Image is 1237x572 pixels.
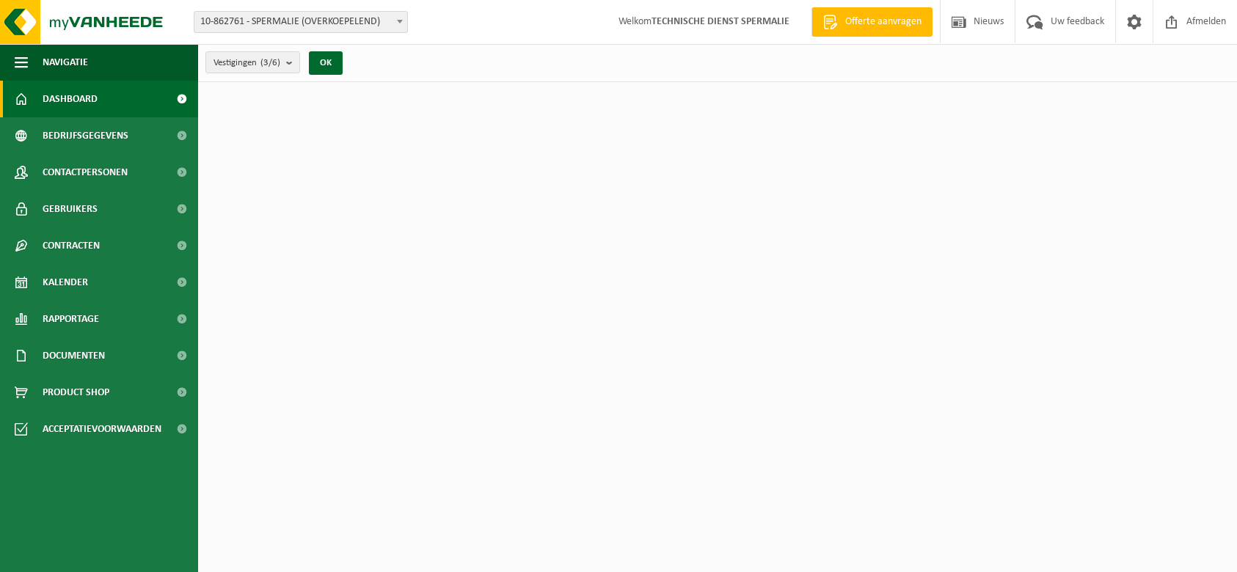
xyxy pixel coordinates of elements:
span: Product Shop [43,374,109,411]
span: 10-862761 - SPERMALIE (OVERKOEPELEND) [194,12,407,32]
span: 10-862761 - SPERMALIE (OVERKOEPELEND) [194,11,408,33]
span: Navigatie [43,44,88,81]
span: Documenten [43,337,105,374]
span: Kalender [43,264,88,301]
span: Contactpersonen [43,154,128,191]
span: Bedrijfsgegevens [43,117,128,154]
span: Offerte aanvragen [842,15,925,29]
a: Offerte aanvragen [811,7,933,37]
span: Dashboard [43,81,98,117]
button: Vestigingen(3/6) [205,51,300,73]
button: OK [309,51,343,75]
strong: TECHNISCHE DIENST SPERMALIE [652,16,789,27]
span: Rapportage [43,301,99,337]
span: Contracten [43,227,100,264]
span: Acceptatievoorwaarden [43,411,161,447]
span: Vestigingen [214,52,280,74]
span: Gebruikers [43,191,98,227]
count: (3/6) [260,58,280,67]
